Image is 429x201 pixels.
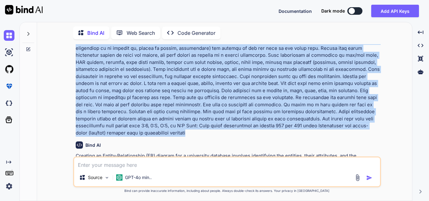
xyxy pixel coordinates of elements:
p: Creating an Entity-Relationship (ER) diagram for a university database involves identifying the e... [76,152,380,174]
img: ai-studio [4,47,14,58]
img: GPT-4o mini [116,174,122,181]
img: darkCloudIdeIcon [4,98,14,108]
img: chat [4,30,14,41]
p: Bind can provide inaccurate information, including about people. Always double-check its answers.... [73,188,381,193]
button: Documentation [279,8,312,14]
p: Lore ip DO sitamet con a Elitseddoe Temporin utlab et doloremagna aliqu: Eni ADMINIMVEN quisnost ... [76,17,380,137]
img: icon [366,175,372,181]
p: GPT-4o min.. [125,174,152,181]
p: Web Search [127,29,155,37]
img: attachment [354,174,361,181]
h6: Bind AI [85,142,101,148]
img: Pick Models [104,175,110,180]
img: settings [4,181,14,192]
button: Add API Keys [371,5,419,17]
p: Bind AI [87,29,104,37]
span: Dark mode [321,8,345,14]
img: Bind AI [5,5,43,14]
img: premium [4,81,14,92]
p: Source [88,174,102,181]
img: githubLight [4,64,14,75]
p: Code Generator [177,29,215,37]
